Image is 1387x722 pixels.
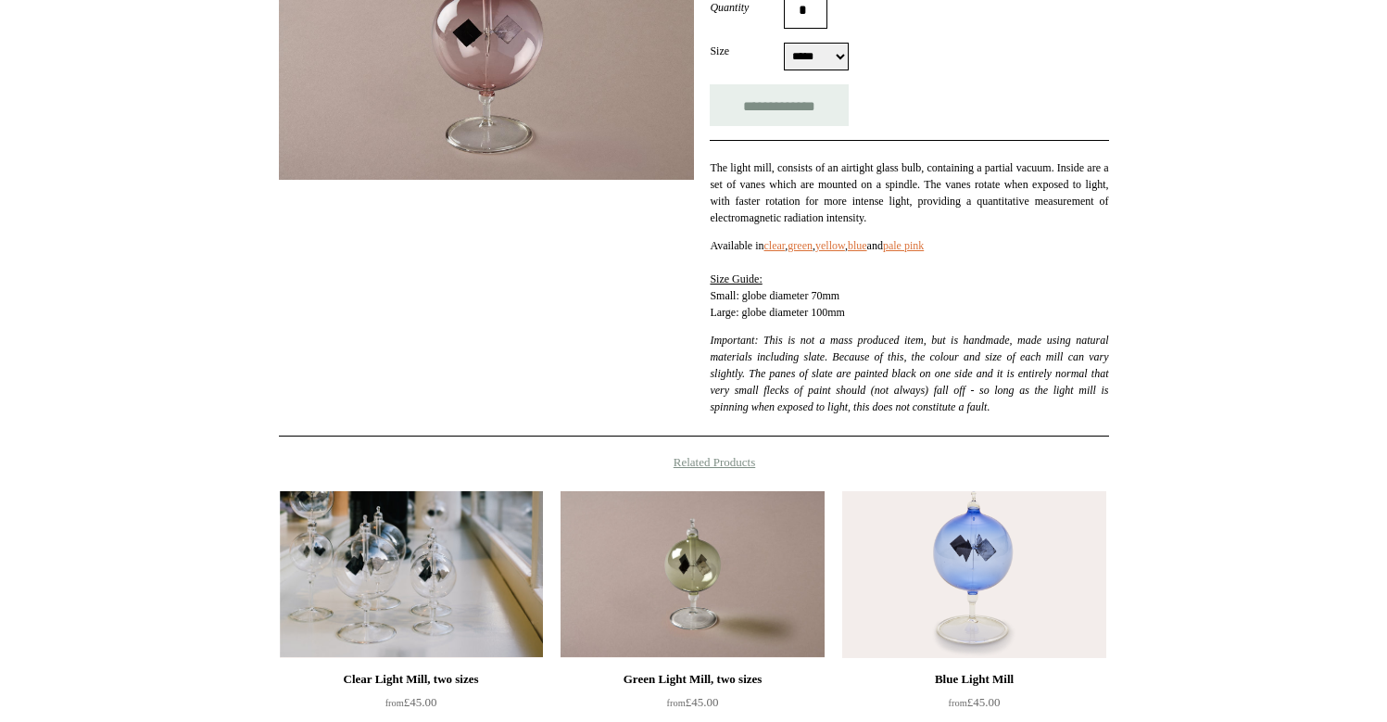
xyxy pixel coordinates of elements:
span: £45.00 [949,695,1001,709]
a: Green Light Mill, two sizes Green Light Mill, two sizes [561,491,824,658]
img: Blue Light Mill [842,491,1105,658]
img: Clear Light Mill, two sizes [280,491,543,658]
em: Important: This is not a mass produced item, but is handmade, made using natural materials includ... [710,334,1108,413]
span: £45.00 [385,695,437,709]
span: from [667,698,686,708]
span: from [385,698,404,708]
div: Clear Light Mill, two sizes [284,668,538,690]
h4: Related Products [231,455,1157,470]
p: Small: globe diameter 70mm Large: globe diameter 100mm [710,237,1108,321]
a: Blue Light Mill Blue Light Mill [842,491,1105,658]
span: , [785,239,788,252]
p: The light mill, consists of an airtight glass bulb, containing a partial vacuum. Inside are a set... [710,159,1108,226]
img: Green Light Mill, two sizes [561,491,824,658]
a: green [788,239,813,252]
a: Clear Light Mill, two sizes Clear Light Mill, two sizes [280,491,543,658]
span: and [867,239,883,252]
a: clear [764,239,786,252]
span: , [813,239,815,252]
a: yellow [815,239,845,252]
label: Size [710,43,784,59]
span: , [845,239,848,252]
span: Size Guide: [710,272,762,285]
div: Blue Light Mill [847,668,1101,690]
a: pale pink [883,239,924,252]
a: blue [848,239,867,252]
span: £45.00 [667,695,719,709]
div: Green Light Mill, two sizes [565,668,819,690]
span: from [949,698,967,708]
span: Available in [710,239,763,252]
